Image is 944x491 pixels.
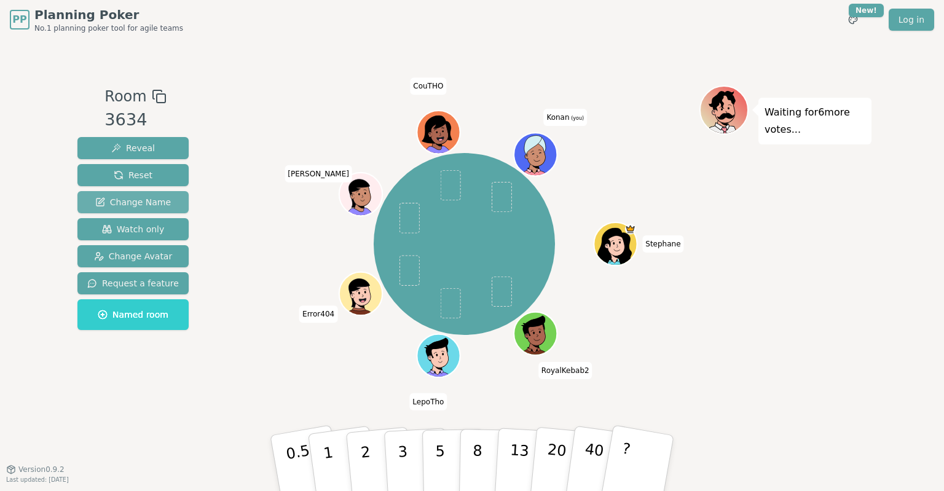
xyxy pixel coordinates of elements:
[299,306,337,323] span: Click to change your name
[538,362,592,379] span: Click to change your name
[87,277,179,289] span: Request a feature
[102,223,165,235] span: Watch only
[77,218,189,240] button: Watch only
[625,224,636,235] span: Stephane is the host
[34,23,183,33] span: No.1 planning poker tool for agile teams
[570,116,584,121] span: (you)
[77,137,189,159] button: Reveal
[12,12,26,27] span: PP
[104,108,166,133] div: 3634
[77,245,189,267] button: Change Avatar
[409,393,447,410] span: Click to change your name
[6,476,69,483] span: Last updated: [DATE]
[34,6,183,23] span: Planning Poker
[889,9,934,31] a: Log in
[114,169,152,181] span: Reset
[18,465,65,474] span: Version 0.9.2
[111,142,155,154] span: Reveal
[842,9,864,31] button: New!
[642,235,683,253] span: Click to change your name
[77,164,189,186] button: Reset
[543,109,587,126] span: Click to change your name
[98,308,168,321] span: Named room
[10,6,183,33] a: PPPlanning PokerNo.1 planning poker tool for agile teams
[77,299,189,330] button: Named room
[77,191,189,213] button: Change Name
[765,104,865,138] p: Waiting for 6 more votes...
[410,78,446,95] span: Click to change your name
[6,465,65,474] button: Version0.9.2
[285,165,352,183] span: Click to change your name
[77,272,189,294] button: Request a feature
[94,250,173,262] span: Change Avatar
[104,85,146,108] span: Room
[849,4,884,17] div: New!
[95,196,171,208] span: Change Name
[516,135,556,175] button: Click to change your avatar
